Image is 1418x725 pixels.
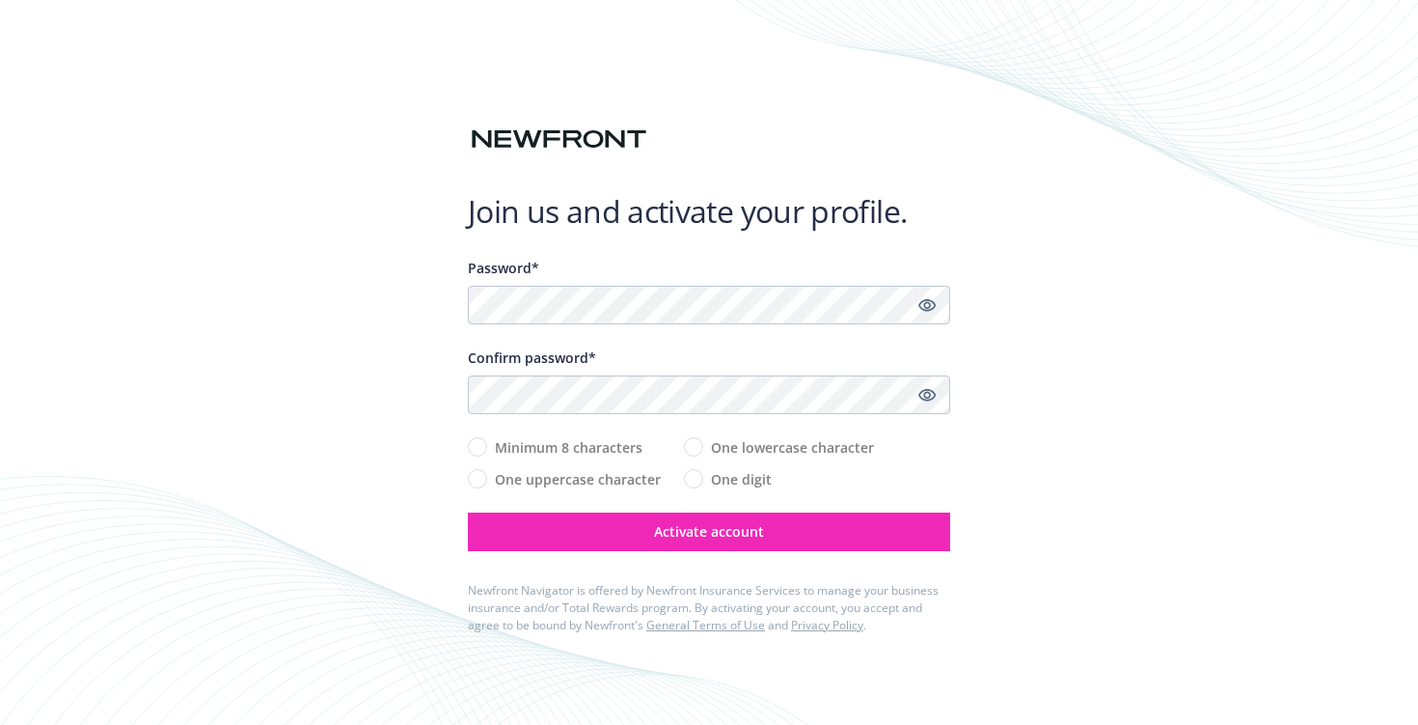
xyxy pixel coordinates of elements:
[468,582,950,634] div: Newfront Navigator is offered by Newfront Insurance Services to manage your business insurance an...
[654,522,764,541] span: Activate account
[468,349,596,367] span: Confirm password*
[468,513,950,551] button: Activate account
[711,469,772,489] span: One digit
[495,437,642,458] span: Minimum 8 characters
[468,123,650,156] img: Newfront logo
[915,383,939,406] a: Show password
[468,259,539,277] span: Password*
[468,192,950,231] h1: Join us and activate your profile.
[915,293,939,317] a: Show password
[646,617,765,633] a: General Terms of Use
[711,437,874,458] span: One lowercase character
[468,376,950,414] input: Confirm your unique password...
[791,617,863,633] a: Privacy Policy
[468,286,950,324] input: Enter a unique password...
[495,469,661,489] span: One uppercase character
